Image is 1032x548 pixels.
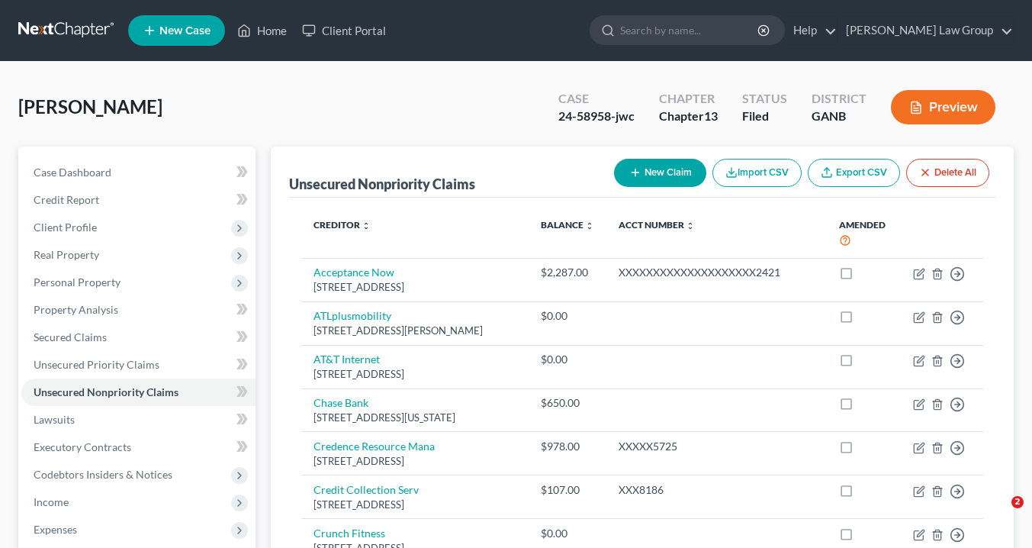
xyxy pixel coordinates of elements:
[980,496,1017,533] iframe: Intercom live chat
[34,440,131,453] span: Executory Contracts
[34,166,111,179] span: Case Dashboard
[1011,496,1024,508] span: 2
[659,108,718,125] div: Chapter
[21,434,256,461] a: Executory Contracts
[313,367,516,382] div: [STREET_ADDRESS]
[313,498,516,512] div: [STREET_ADDRESS]
[742,108,787,125] div: Filed
[313,483,419,496] a: Credit Collection Serv
[34,330,107,343] span: Secured Claims
[827,210,901,258] th: Amended
[541,439,594,454] div: $978.00
[289,175,475,193] div: Unsecured Nonpriority Claims
[21,186,256,214] a: Credit Report
[786,17,837,44] a: Help
[313,266,394,279] a: Acceptance Now
[614,159,706,187] button: New Claim
[294,17,394,44] a: Client Portal
[313,411,516,425] div: [STREET_ADDRESS][US_STATE]
[34,385,178,398] span: Unsecured Nonpriority Claims
[812,108,866,125] div: GANB
[313,440,435,453] a: Credence Resource Mana
[838,17,1013,44] a: [PERSON_NAME] Law Group
[558,108,635,125] div: 24-58958-jwc
[18,95,162,118] span: [PERSON_NAME]
[21,324,256,351] a: Secured Claims
[34,193,99,206] span: Credit Report
[313,454,516,469] div: [STREET_ADDRESS]
[21,159,256,186] a: Case Dashboard
[313,527,385,540] a: Crunch Fitness
[558,90,635,108] div: Case
[313,309,391,322] a: ATLplusmobility
[313,353,380,366] a: AT&T Internet
[313,280,516,295] div: [STREET_ADDRESS]
[808,159,900,187] a: Export CSV
[230,17,294,44] a: Home
[313,324,516,338] div: [STREET_ADDRESS][PERSON_NAME]
[891,90,995,124] button: Preview
[541,482,594,498] div: $107.00
[686,221,695,230] i: unfold_more
[34,248,99,261] span: Real Property
[541,219,594,230] a: Balance unfold_more
[34,413,75,426] span: Lawsuits
[619,219,695,230] a: Acct Number unfold_more
[585,221,594,230] i: unfold_more
[21,296,256,324] a: Property Analysis
[619,439,815,454] div: XXXXX5725
[159,25,211,37] span: New Case
[34,276,121,289] span: Personal Property
[313,396,368,409] a: Chase Bank
[21,351,256,379] a: Unsecured Priority Claims
[21,406,256,434] a: Lawsuits
[812,90,866,108] div: District
[541,352,594,367] div: $0.00
[34,468,172,481] span: Codebtors Insiders & Notices
[742,90,787,108] div: Status
[34,523,77,536] span: Expenses
[541,526,594,541] div: $0.00
[619,265,815,280] div: XXXXXXXXXXXXXXXXXXXX2421
[712,159,802,187] button: Import CSV
[21,379,256,406] a: Unsecured Nonpriority Claims
[541,265,594,280] div: $2,287.00
[659,90,718,108] div: Chapter
[620,16,760,44] input: Search by name...
[541,308,594,324] div: $0.00
[34,495,69,508] span: Income
[362,221,371,230] i: unfold_more
[34,221,97,234] span: Client Profile
[313,219,371,230] a: Creditor unfold_more
[704,108,718,123] span: 13
[34,303,118,316] span: Property Analysis
[541,395,594,411] div: $650.00
[619,482,815,498] div: XXX8186
[906,159,989,187] button: Delete All
[34,358,159,371] span: Unsecured Priority Claims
